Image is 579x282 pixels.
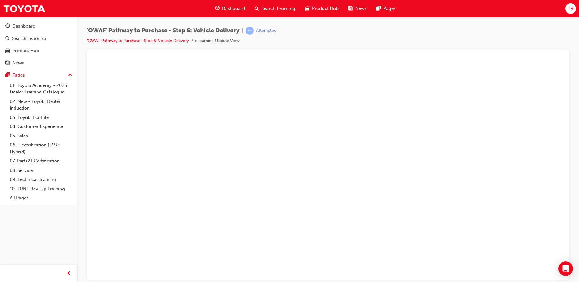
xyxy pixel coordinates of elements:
[5,61,10,66] span: news-icon
[7,193,75,203] a: All Pages
[376,5,381,12] span: pages-icon
[355,5,367,12] span: News
[242,27,243,34] span: |
[7,140,75,156] a: 06. Electrification (EV & Hybrid)
[67,270,71,277] span: prev-icon
[2,19,75,70] button: DashboardSearch LearningProduct HubNews
[195,38,240,44] li: eLearning Module View
[343,2,372,15] a: news-iconNews
[12,72,25,79] div: Pages
[7,156,75,166] a: 07. Parts21 Certification
[7,122,75,131] a: 04. Customer Experience
[565,3,576,14] button: TR
[2,70,75,81] button: Pages
[246,27,254,35] span: learningRecordVerb_ATTEMPT-icon
[558,261,573,276] div: Open Intercom Messenger
[256,28,276,34] div: Attempted
[12,23,35,30] div: Dashboard
[222,5,245,12] span: Dashboard
[372,2,401,15] a: pages-iconPages
[12,35,46,42] div: Search Learning
[348,5,353,12] span: news-icon
[7,175,75,184] a: 09. Technical Training
[5,24,10,29] span: guage-icon
[7,113,75,122] a: 03. Toyota For Life
[7,184,75,194] a: 10. TUNE Rev-Up Training
[5,36,10,41] span: search-icon
[300,2,343,15] a: car-iconProduct Hub
[568,5,574,12] span: TR
[7,97,75,113] a: 02. New - Toyota Dealer Induction
[7,166,75,175] a: 08. Service
[7,81,75,97] a: 01. Toyota Academy - 2025 Dealer Training Catalogue
[2,57,75,69] a: News
[312,5,339,12] span: Product Hub
[2,45,75,56] a: Product Hub
[68,71,72,79] span: up-icon
[2,21,75,32] a: Dashboard
[250,2,300,15] a: search-iconSearch Learning
[261,5,295,12] span: Search Learning
[2,33,75,44] a: Search Learning
[255,5,259,12] span: search-icon
[383,5,396,12] span: Pages
[305,5,309,12] span: car-icon
[215,5,220,12] span: guage-icon
[5,73,10,78] span: pages-icon
[7,131,75,141] a: 05. Sales
[12,60,24,67] div: News
[87,38,189,43] a: 'OWAF' Pathway to Purchase - Step 6: Vehicle Delivery
[12,47,39,54] div: Product Hub
[5,48,10,54] span: car-icon
[210,2,250,15] a: guage-iconDashboard
[87,27,240,34] span: 'OWAF' Pathway to Purchase - Step 6: Vehicle Delivery
[3,2,45,15] img: Trak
